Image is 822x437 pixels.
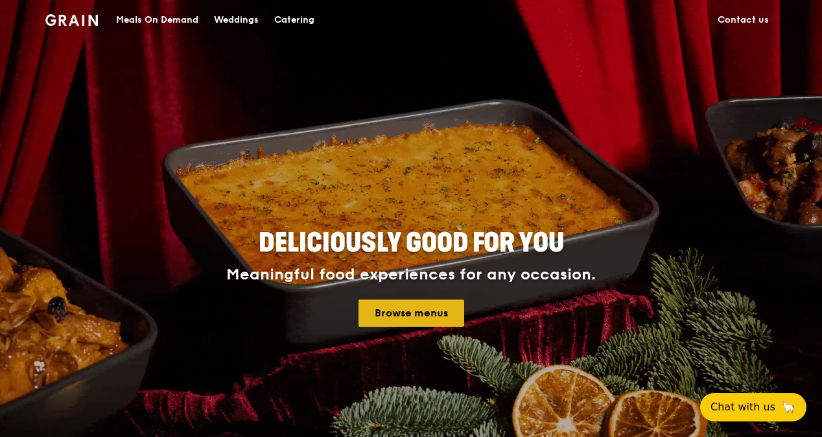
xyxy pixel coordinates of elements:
span: 🦙 [781,399,796,415]
div: Catering [274,1,314,40]
div: Meals On Demand [116,1,198,40]
div: Weddings [214,1,259,40]
a: Catering [266,1,322,40]
img: Grain [45,14,98,26]
div: Meaningful food experiences for any occasion. [178,266,644,284]
a: Contact us [710,1,777,40]
a: Weddings [206,1,266,40]
a: Browse menus [358,300,464,327]
span: Chat with us [710,399,775,415]
span: Deliciously good for you [259,228,564,259]
button: Chat with us🦙 [700,393,806,421]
